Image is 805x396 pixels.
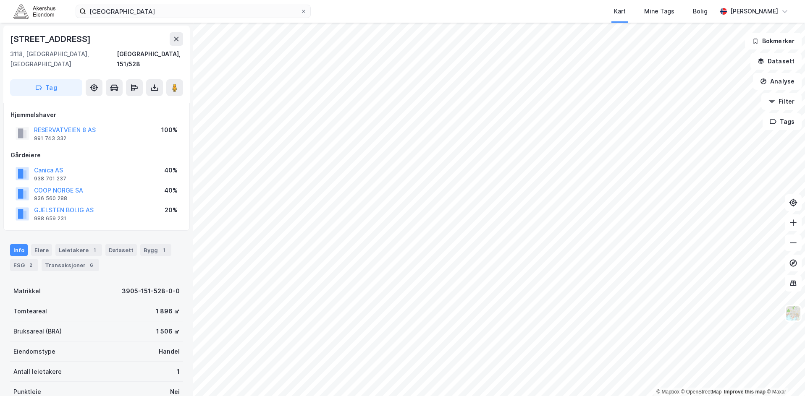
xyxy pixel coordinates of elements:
div: Info [10,244,28,256]
div: 40% [164,185,178,195]
div: Leietakere [55,244,102,256]
div: 1 [160,246,168,254]
button: Tags [763,113,802,130]
button: Bokmerker [745,33,802,49]
div: 936 560 288 [34,195,67,202]
div: 2 [26,261,35,269]
div: Handel [159,346,180,357]
div: 3118, [GEOGRAPHIC_DATA], [GEOGRAPHIC_DATA] [10,49,117,69]
div: 1 [90,246,99,254]
div: [STREET_ADDRESS] [10,32,92,46]
div: 3905-151-528-0-0 [122,286,180,296]
div: Tomteareal [13,306,47,316]
a: OpenStreetMap [681,389,722,395]
div: Datasett [105,244,137,256]
div: [PERSON_NAME] [730,6,778,16]
div: [GEOGRAPHIC_DATA], 151/528 [117,49,183,69]
button: Filter [761,93,802,110]
div: Matrikkel [13,286,41,296]
div: 40% [164,165,178,175]
input: Søk på adresse, matrikkel, gårdeiere, leietakere eller personer [86,5,300,18]
div: Bygg [140,244,171,256]
button: Tag [10,79,82,96]
div: 938 701 237 [34,175,66,182]
div: Kart [614,6,626,16]
a: Improve this map [724,389,766,395]
div: Eiendomstype [13,346,55,357]
div: Hjemmelshaver [10,110,183,120]
div: Kontrollprogram for chat [763,356,805,396]
div: 1 896 ㎡ [156,306,180,316]
div: Bolig [693,6,708,16]
button: Datasett [750,53,802,70]
div: 991 743 332 [34,135,66,142]
div: Antall leietakere [13,367,62,377]
div: Mine Tags [644,6,674,16]
div: 1 [177,367,180,377]
div: Transaksjoner [42,259,99,271]
img: Z [785,305,801,321]
div: 100% [161,125,178,135]
div: 1 506 ㎡ [156,326,180,336]
img: akershus-eiendom-logo.9091f326c980b4bce74ccdd9f866810c.svg [13,4,55,18]
iframe: Chat Widget [763,356,805,396]
div: Bruksareal (BRA) [13,326,62,336]
div: 988 659 231 [34,215,66,222]
div: 6 [87,261,96,269]
div: Eiere [31,244,52,256]
div: ESG [10,259,38,271]
div: Gårdeiere [10,150,183,160]
button: Analyse [753,73,802,90]
div: 20% [165,205,178,215]
a: Mapbox [656,389,679,395]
